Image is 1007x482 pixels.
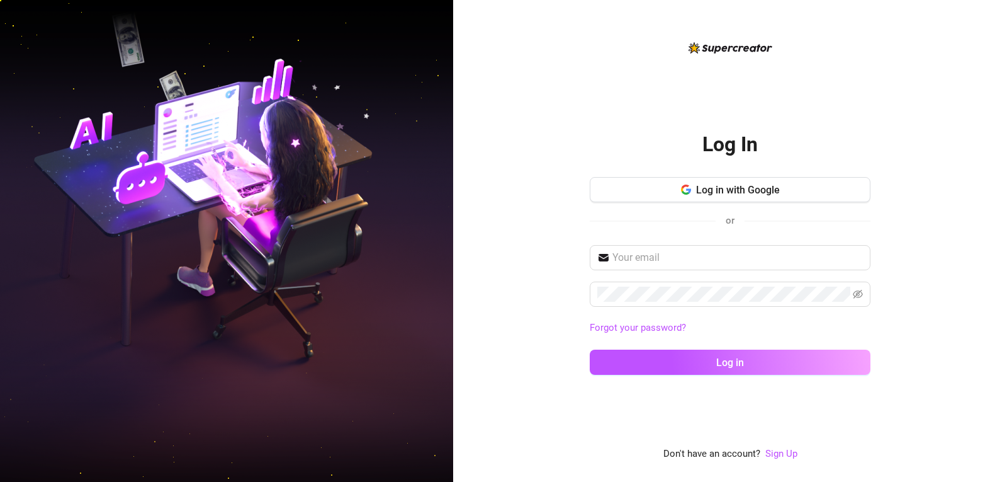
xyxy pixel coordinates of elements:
[590,350,870,375] button: Log in
[590,322,686,333] a: Forgot your password?
[765,447,797,462] a: Sign Up
[663,447,760,462] span: Don't have an account?
[689,42,772,54] img: logo-BBDzfeDw.svg
[702,132,758,158] h2: Log In
[612,250,863,265] input: Your email
[853,289,863,299] span: eye-invisible
[590,321,870,336] a: Forgot your password?
[716,357,744,369] span: Log in
[765,448,797,459] a: Sign Up
[590,177,870,202] button: Log in with Google
[726,215,734,226] span: or
[696,184,780,196] span: Log in with Google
